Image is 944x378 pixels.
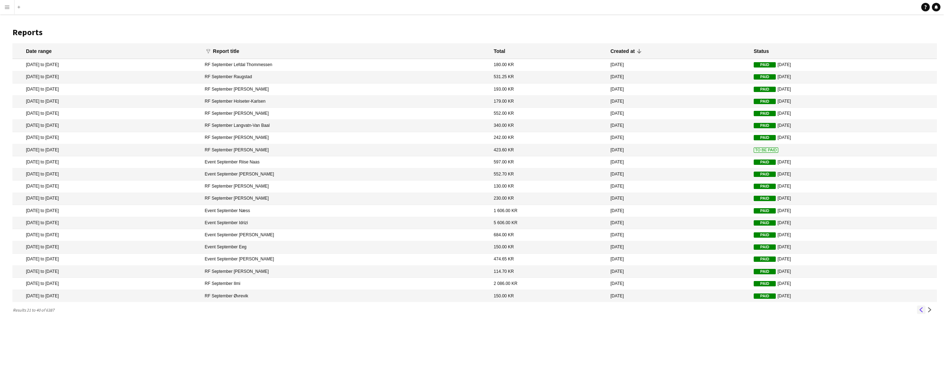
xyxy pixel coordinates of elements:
mat-cell: [DATE] to [DATE] [12,266,201,278]
mat-cell: RF September [PERSON_NAME] [201,180,490,193]
div: Report title [213,48,246,54]
span: Paid [754,293,776,299]
mat-cell: 1 606.00 KR [490,205,607,217]
mat-cell: [DATE] to [DATE] [12,205,201,217]
mat-cell: [DATE] [750,266,937,278]
mat-cell: [DATE] [607,71,750,83]
mat-cell: [DATE] to [DATE] [12,59,201,71]
mat-cell: RF September [PERSON_NAME] [201,266,490,278]
mat-cell: 2 086.00 KR [490,278,607,290]
mat-cell: [DATE] [750,241,937,253]
mat-cell: [DATE] [750,254,937,266]
span: Paid [754,269,776,274]
mat-cell: Event September Eeg [201,241,490,253]
mat-cell: [DATE] [607,254,750,266]
mat-cell: [DATE] [607,229,750,241]
mat-cell: 114.70 KR [490,266,607,278]
mat-cell: [DATE] [750,132,937,144]
mat-cell: [DATE] to [DATE] [12,156,201,168]
mat-cell: [DATE] [607,83,750,96]
span: Paid [754,281,776,286]
span: Results 21 to 40 of 6387 [12,307,57,313]
mat-cell: Event September [PERSON_NAME] [201,229,490,241]
div: Status [754,48,769,54]
mat-cell: RF September Lefdal Thommessen [201,59,490,71]
mat-cell: [DATE] to [DATE] [12,278,201,290]
mat-cell: 340.00 KR [490,120,607,132]
mat-cell: 552.00 KR [490,108,607,120]
mat-cell: [DATE] [750,180,937,193]
mat-cell: RF September Ilmi [201,278,490,290]
mat-cell: [DATE] to [DATE] [12,96,201,108]
mat-cell: RF September [PERSON_NAME] [201,108,490,120]
mat-cell: RF September [PERSON_NAME] [201,193,490,205]
mat-cell: [DATE] [607,278,750,290]
mat-cell: 150.00 KR [490,290,607,302]
mat-cell: [DATE] [750,168,937,180]
mat-cell: [DATE] [607,144,750,156]
mat-cell: [DATE] [607,266,750,278]
mat-cell: [DATE] [750,108,937,120]
span: Paid [754,196,776,201]
span: Paid [754,220,776,226]
span: Paid [754,99,776,104]
mat-cell: [DATE] [607,217,750,229]
div: Created at [610,48,641,54]
mat-cell: RF September Øvrevik [201,290,490,302]
mat-cell: Event September [PERSON_NAME] [201,254,490,266]
mat-cell: [DATE] [750,96,937,108]
mat-cell: [DATE] [750,229,937,241]
mat-cell: [DATE] to [DATE] [12,241,201,253]
mat-cell: [DATE] to [DATE] [12,217,201,229]
span: Paid [754,87,776,92]
mat-cell: Event September Idrizi [201,217,490,229]
mat-cell: [DATE] [750,278,937,290]
mat-cell: [DATE] [607,168,750,180]
mat-cell: [DATE] to [DATE] [12,144,201,156]
mat-cell: [DATE] [750,290,937,302]
span: Paid [754,172,776,177]
mat-cell: 242.00 KR [490,132,607,144]
div: Total [494,48,505,54]
mat-cell: [DATE] [607,59,750,71]
mat-cell: 230.00 KR [490,193,607,205]
div: Date range [26,48,52,54]
mat-cell: 130.00 KR [490,180,607,193]
span: Paid [754,208,776,214]
div: Report title [213,48,239,54]
mat-cell: RF September [PERSON_NAME] [201,83,490,96]
mat-cell: [DATE] [750,156,937,168]
mat-cell: [DATE] to [DATE] [12,254,201,266]
mat-cell: [DATE] to [DATE] [12,229,201,241]
mat-cell: Event September Riise Naas [201,156,490,168]
mat-cell: [DATE] to [DATE] [12,290,201,302]
mat-cell: [DATE] [607,96,750,108]
span: Paid [754,123,776,128]
h1: Reports [12,27,937,38]
mat-cell: [DATE] [607,290,750,302]
mat-cell: 597.00 KR [490,156,607,168]
span: Paid [754,160,776,165]
mat-cell: [DATE] to [DATE] [12,193,201,205]
mat-cell: [DATE] [750,71,937,83]
mat-cell: RF September Langvatn-Van Baal [201,120,490,132]
mat-cell: [DATE] [607,108,750,120]
span: To Be Paid [754,147,778,153]
span: Paid [754,111,776,116]
mat-cell: [DATE] to [DATE] [12,132,201,144]
mat-cell: [DATE] to [DATE] [12,168,201,180]
mat-cell: Event September Næss [201,205,490,217]
mat-cell: [DATE] to [DATE] [12,108,201,120]
mat-cell: [DATE] [750,120,937,132]
mat-cell: [DATE] to [DATE] [12,180,201,193]
mat-cell: 150.00 KR [490,241,607,253]
mat-cell: [DATE] [607,205,750,217]
mat-cell: 423.60 KR [490,144,607,156]
mat-cell: 552.70 KR [490,168,607,180]
mat-cell: [DATE] [607,132,750,144]
mat-cell: 180.00 KR [490,59,607,71]
mat-cell: [DATE] [750,205,937,217]
mat-cell: 474.65 KR [490,254,607,266]
mat-cell: 531.25 KR [490,71,607,83]
span: Paid [754,232,776,238]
